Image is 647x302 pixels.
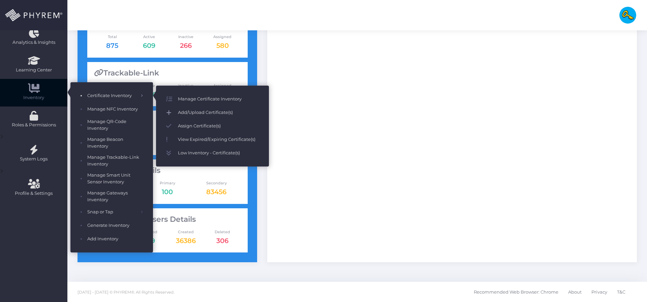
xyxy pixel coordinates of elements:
span: Manage Gateways Inventory [87,190,143,203]
a: Manage Certificate Inventory [156,92,269,106]
span: Generate Inventory [87,221,143,230]
a: Manage Trackable-Link Inventory [70,152,153,170]
span: Assigned [204,34,241,40]
a: About [568,282,582,302]
span: Add Inventory [87,235,143,243]
span: Assigned [204,83,241,89]
span: Recommended Web Browser: Chrome [474,285,558,299]
span: Manage Trackable-Link Inventory [87,154,143,167]
a: Assign Certificate(s) [156,119,269,133]
a: Add Inventory [70,232,153,246]
span: Inventory [4,94,63,101]
a: View Expired/Expiring Certificate(s) [156,133,269,146]
a: 875 [106,41,118,50]
a: Generate Inventory [70,219,153,232]
a: 609 [143,41,155,50]
a: 100 [162,188,173,196]
span: [DATE] - [DATE] © PHYREM®. All Rights Reserved. [78,290,174,295]
span: Manage Smart Unit Sensor Inventory [87,172,143,185]
a: 580 [216,41,229,50]
span: Manage NFC Inventory [87,105,143,114]
span: About [568,285,582,299]
span: Certificate Inventory [87,91,136,100]
a: 266 [180,41,192,50]
a: Manage Gateways Inventory [70,187,153,205]
a: Manage Beacon Inventory [70,134,153,152]
span: Created [167,229,204,235]
span: System Logs [4,156,63,162]
span: Secondary [192,180,241,186]
a: Snap or Tap [70,205,153,219]
a: Low Inventory - Certificate(s) [156,146,269,160]
a: T&C [617,282,625,302]
span: Active [131,34,167,40]
a: Privacy [591,282,607,302]
span: View Expired/Expiring Certificate(s) [178,135,259,144]
span: Manage QR-Code Inventory [87,118,143,131]
span: Manage Certificate Inventory [178,95,259,103]
a: Manage QR-Code Inventory [70,116,153,134]
div: Trackable-Link [94,69,241,78]
a: 83456 [206,188,226,196]
span: Low Inventory - Certificate(s) [178,149,259,157]
span: Learning Center [4,67,63,73]
span: 36386 [176,237,196,245]
span: T&C [617,285,625,299]
span: Primary [143,180,192,186]
span: Analytics & Insights [4,39,63,46]
a: Recommended Web Browser: Chrome [474,282,558,302]
a: Add/Upload Certificate(s) [156,106,269,119]
span: 306 [216,237,228,245]
span: Profile & Settings [15,190,53,197]
span: Privacy [591,285,607,299]
span: Roles & Permissions [4,122,63,128]
span: Manage Beacon Inventory [87,136,143,149]
a: Manage NFC Inventory [70,102,153,116]
span: Total [94,34,131,40]
div: Contact Details [94,166,241,175]
div: Wallet Pass Users Details [94,215,241,224]
a: Manage Smart Unit Sensor Inventory [70,170,153,187]
span: Deleted [204,229,241,235]
span: Snap or Tap [87,208,136,216]
a: Certificate Inventory [70,89,153,102]
span: Add/Upload Certificate(s) [178,108,259,117]
span: Assign Certificate(s) [178,122,259,130]
span: Inactive [167,34,204,40]
span: Inactive [167,83,204,89]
